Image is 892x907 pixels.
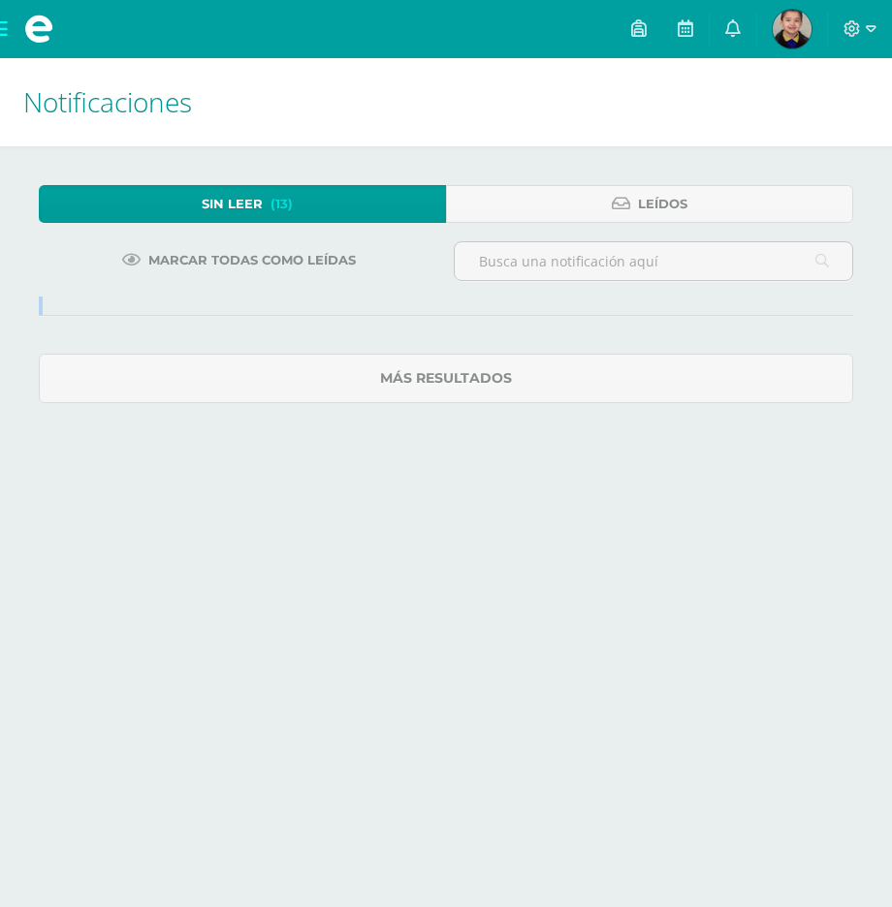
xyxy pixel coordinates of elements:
span: Sin leer [202,186,263,222]
span: (13) [271,186,293,222]
span: Marcar todas como leídas [148,242,356,278]
img: c114474b2f18c22b1f7361e43119749e.png [773,10,812,48]
a: Marcar todas como leídas [98,241,380,279]
a: Sin leer(13) [39,185,446,223]
span: Leídos [638,186,687,222]
a: Más resultados [39,354,853,403]
input: Busca una notificación aquí [455,242,852,280]
span: Notificaciones [23,83,192,120]
a: Leídos [446,185,853,223]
